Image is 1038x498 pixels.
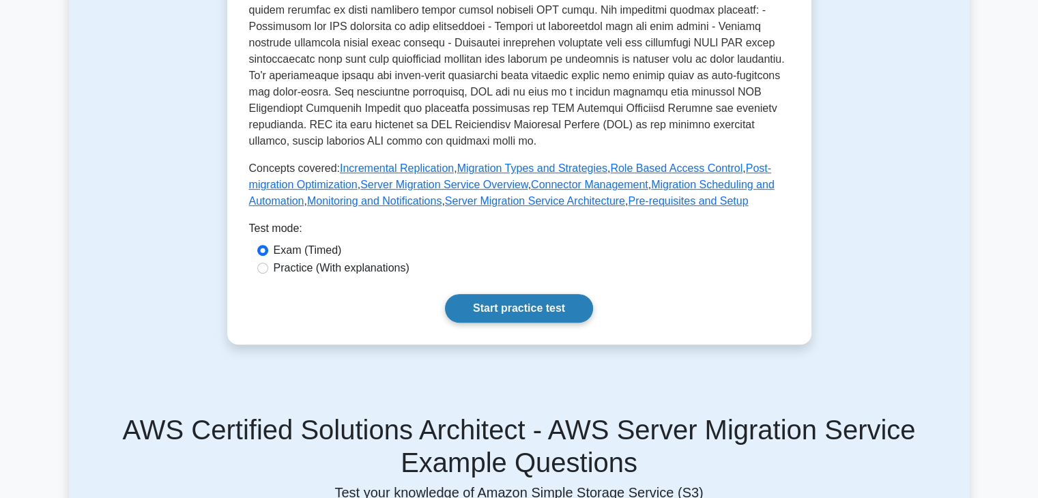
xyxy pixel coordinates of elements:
[307,195,442,207] a: Monitoring and Notifications
[445,195,625,207] a: Server Migration Service Architecture
[249,220,790,242] div: Test mode:
[249,160,790,209] p: Concepts covered: , , , , , , , , ,
[457,162,607,174] a: Migration Types and Strategies
[445,294,593,323] a: Start practice test
[274,242,342,259] label: Exam (Timed)
[628,195,748,207] a: Pre-requisites and Setup
[77,413,962,479] h5: AWS Certified Solutions Architect - AWS Server Migration Service Example Questions
[610,162,743,174] a: Role Based Access Control
[531,179,648,190] a: Connector Management
[274,260,409,276] label: Practice (With explanations)
[360,179,528,190] a: Server Migration Service Overview
[340,162,454,174] a: Incremental Replication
